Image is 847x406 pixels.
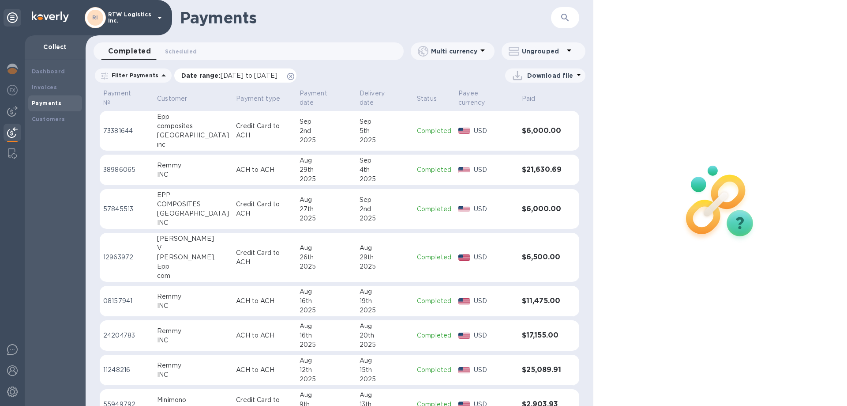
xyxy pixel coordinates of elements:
[157,131,229,140] div: [GEOGRAPHIC_DATA]
[417,94,437,103] p: Status
[522,94,536,103] p: Paid
[458,167,470,173] img: USD
[417,205,451,214] p: Completed
[360,243,410,253] div: Aug
[300,136,352,145] div: 2025
[157,361,229,370] div: Remmy
[417,296,451,306] p: Completed
[157,209,229,218] div: [GEOGRAPHIC_DATA]
[360,262,410,271] div: 2025
[300,126,352,136] div: 2nd
[236,248,292,267] p: Credit Card to ACH
[522,205,562,213] h3: $6,000.00
[360,89,410,107] span: Delivery date
[157,243,229,253] div: V
[103,296,150,306] p: 08157941
[360,89,398,107] p: Delivery date
[458,333,470,339] img: USD
[236,94,292,103] span: Payment type
[360,340,410,349] div: 2025
[157,112,229,121] div: Epp
[157,170,229,179] div: INC
[360,165,410,175] div: 4th
[360,253,410,262] div: 29th
[236,331,292,340] p: ACH to ACH
[236,365,292,375] p: ACH to ACH
[300,117,352,126] div: Sep
[300,243,352,253] div: Aug
[221,72,277,79] span: [DATE] to [DATE]
[300,365,352,375] div: 12th
[157,200,229,209] div: COMPOSITES
[108,11,152,24] p: RTW Logistics Inc.
[360,117,410,126] div: Sep
[32,84,57,91] b: Invoices
[458,206,470,212] img: USD
[360,322,410,331] div: Aug
[157,301,229,311] div: INC
[300,175,352,184] div: 2025
[522,253,562,262] h3: $6,500.00
[360,331,410,340] div: 20th
[32,42,79,51] p: Collect
[300,331,352,340] div: 16th
[360,296,410,306] div: 19th
[157,94,187,103] p: Customer
[300,287,352,296] div: Aug
[527,71,573,80] p: Download file
[522,94,547,103] span: Paid
[181,71,282,80] p: Date range :
[180,8,551,27] h1: Payments
[157,121,229,131] div: composites
[458,367,470,373] img: USD
[32,11,69,22] img: Logo
[417,94,448,103] span: Status
[236,94,280,103] p: Payment type
[4,9,21,27] div: Unpin categories
[431,47,477,56] p: Multi currency
[474,253,515,262] p: USD
[157,218,229,228] div: INC
[474,165,515,175] p: USD
[522,47,564,56] p: Ungrouped
[300,322,352,331] div: Aug
[300,356,352,365] div: Aug
[236,200,292,218] p: Credit Card to ACH
[300,340,352,349] div: 2025
[32,100,61,106] b: Payments
[417,165,451,175] p: Completed
[474,126,515,136] p: USD
[417,331,451,340] p: Completed
[300,205,352,214] div: 27th
[300,296,352,306] div: 16th
[103,253,150,262] p: 12963972
[103,331,150,340] p: 24204783
[157,292,229,301] div: Remmy
[360,156,410,165] div: Sep
[32,68,65,75] b: Dashboard
[157,190,229,200] div: EPP
[300,89,341,107] p: Payment date
[157,326,229,336] div: Remmy
[157,370,229,379] div: INC
[157,336,229,345] div: INC
[157,262,229,271] div: Epp
[300,391,352,400] div: Aug
[103,126,150,136] p: 73381644
[360,195,410,205] div: Sep
[458,89,514,107] span: Payee currency
[92,14,98,21] b: RI
[157,271,229,281] div: com
[103,205,150,214] p: 57845513
[300,214,352,223] div: 2025
[300,306,352,315] div: 2025
[360,126,410,136] div: 5th
[300,262,352,271] div: 2025
[300,195,352,205] div: Aug
[32,116,65,122] b: Customers
[360,375,410,384] div: 2025
[157,140,229,149] div: inc
[103,365,150,375] p: 11248216
[522,166,562,174] h3: $21,630.69
[165,47,197,56] span: Scheduled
